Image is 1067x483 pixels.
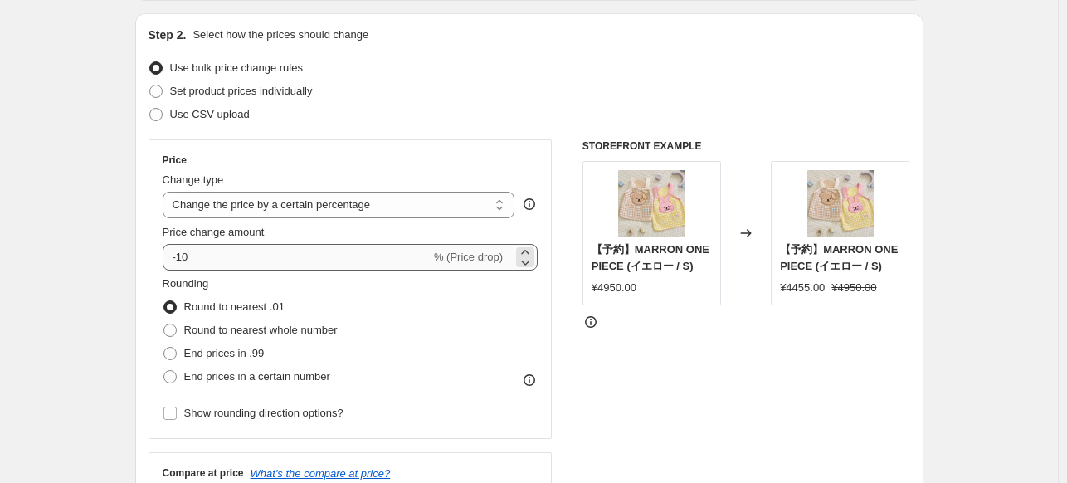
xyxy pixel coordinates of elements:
[163,244,431,271] input: -15
[521,196,538,212] div: help
[582,139,910,153] h6: STOREFRONT EXAMPLE
[780,243,898,272] span: 【予約】MARRON ONE PIECE (イエロー / S)
[149,27,187,43] h2: Step 2.
[807,170,874,237] img: BEN-OP-MAR-08_9910faaf-e199-42f6-b015-6080933d123c_80x.webp
[592,243,709,272] span: 【予約】MARRON ONE PIECE (イエロー / S)
[163,466,244,480] h3: Compare at price
[170,85,313,97] span: Set product prices individually
[170,61,303,74] span: Use bulk price change rules
[592,280,636,296] div: ¥4950.00
[618,170,685,237] img: BEN-OP-MAR-08_9910faaf-e199-42f6-b015-6080933d123c_80x.webp
[184,347,265,359] span: End prices in .99
[780,280,825,296] div: ¥4455.00
[163,154,187,167] h3: Price
[434,251,503,263] span: % (Price drop)
[184,370,330,383] span: End prices in a certain number
[163,277,209,290] span: Rounding
[192,27,368,43] p: Select how the prices should change
[184,300,285,313] span: Round to nearest .01
[184,407,343,419] span: Show rounding direction options?
[170,108,250,120] span: Use CSV upload
[251,467,391,480] button: What's the compare at price?
[184,324,338,336] span: Round to nearest whole number
[831,280,876,296] strike: ¥4950.00
[163,226,265,238] span: Price change amount
[163,173,224,186] span: Change type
